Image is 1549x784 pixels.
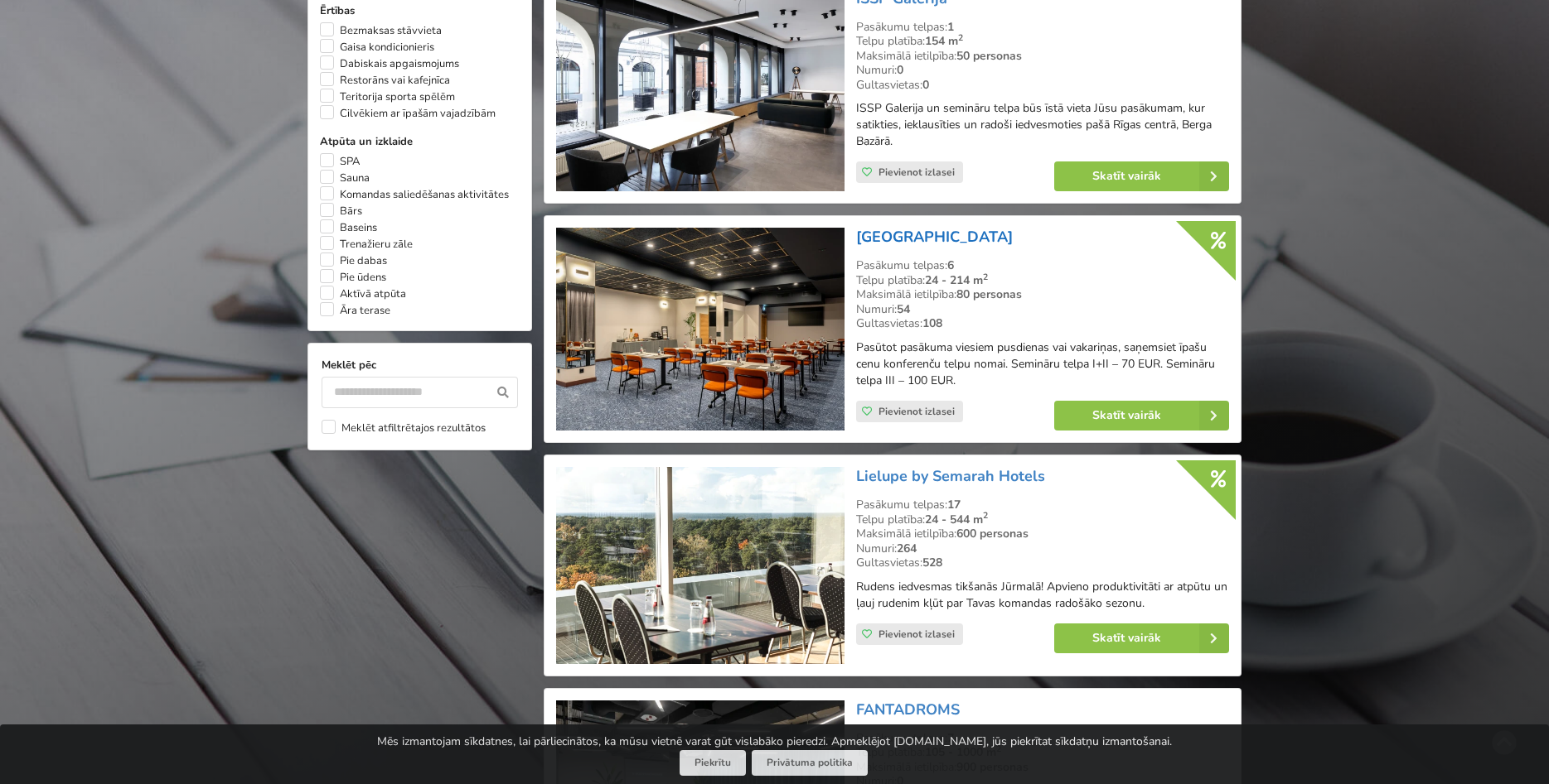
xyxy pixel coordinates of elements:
label: Baseins [320,219,377,236]
div: Maksimālā ietilpība: [856,49,1229,64]
label: Dabiskais apgaismojums [320,55,459,72]
span: Pievienot izlasei [879,166,955,179]
div: Numuri: [856,541,1229,556]
a: Skatīt vairāk [1054,161,1229,191]
strong: 24 - 214 m [925,272,988,288]
label: Pie ūdens [320,269,386,286]
label: SPA [320,153,360,170]
strong: 80 personas [956,286,1022,302]
a: FANTADROMS [856,700,960,719]
label: Āra terase [320,302,390,319]
p: Rudens iedvesmas tikšanās Jūrmalā! Apvieno produktivitāti ar atpūtu un ļauj rudenim kļūt par Tava... [856,579,1229,612]
strong: 154 m [925,33,963,49]
a: Lielupe by Semarah Hotels [856,466,1045,486]
label: Meklēt pēc [322,357,518,373]
div: Telpu platība: [856,512,1229,527]
label: Aktīvā atpūta [320,286,406,302]
strong: 264 [897,541,917,556]
a: Skatīt vairāk [1054,401,1229,430]
a: [GEOGRAPHIC_DATA] [856,227,1013,247]
a: Privātuma politika [752,750,868,776]
div: Numuri: [856,302,1229,317]
div: Gultasvietas: [856,316,1229,331]
strong: 0 [922,77,929,93]
strong: 1 [947,19,954,35]
div: Telpu platība: [856,273,1229,288]
button: Piekrītu [680,750,746,776]
sup: 2 [983,271,988,283]
span: Pievienot izlasei [879,405,955,418]
p: ISSP Galerija un semināru telpa būs īstā vieta Jūsu pasākumam, kur satikties, ieklausīties un rad... [856,100,1229,150]
label: Ērtības [320,2,520,19]
strong: 108 [922,315,942,331]
div: Gultasvietas: [856,78,1229,93]
strong: 6 [947,257,954,273]
img: Viesnīca | Rīga | Aston Hotel Riga [556,228,844,430]
div: Pasākumu telpas: [856,20,1229,35]
div: Maksimālā ietilpība: [856,287,1229,302]
label: Teritorija sporta spēlēm [320,89,455,105]
label: Gaisa kondicionieris [320,39,434,55]
span: Pievienot izlasei [879,628,955,641]
strong: 17 [947,497,961,512]
div: Telpu platība: [856,34,1229,49]
div: Pasākumu telpas: [856,258,1229,273]
strong: 24 - 544 m [925,512,988,527]
label: Pie dabas [320,253,387,269]
strong: 528 [922,555,942,570]
sup: 2 [983,509,988,522]
label: Atpūta un izklaide [320,133,520,150]
a: Skatīt vairāk [1054,623,1229,653]
label: Cilvēkiem ar īpašām vajadzībām [320,105,496,122]
p: Pasūtot pasākuma viesiem pusdienas vai vakariņas, saņemsiet īpašu cenu konferenču telpu nomai. Se... [856,339,1229,389]
label: Meklēt atfiltrētajos rezultātos [322,420,486,436]
strong: 0 [897,62,903,78]
label: Bezmaksas stāvvieta [320,22,442,39]
div: Maksimālā ietilpība: [856,527,1229,541]
img: Viesnīca | Jūrmala | Lielupe by Semarah Hotels [556,467,844,664]
strong: 600 personas [956,526,1029,541]
label: Sauna [320,170,370,186]
strong: 50 personas [956,48,1022,64]
div: Gultasvietas: [856,556,1229,570]
label: Komandas saliedēšanas aktivitātes [320,186,509,203]
label: Bārs [320,203,362,219]
label: Trenažieru zāle [320,236,413,253]
div: Numuri: [856,63,1229,78]
strong: 54 [897,301,910,317]
label: Restorāns vai kafejnīca [320,72,450,89]
sup: 2 [958,31,963,44]
div: Pasākumu telpas: [856,498,1229,512]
